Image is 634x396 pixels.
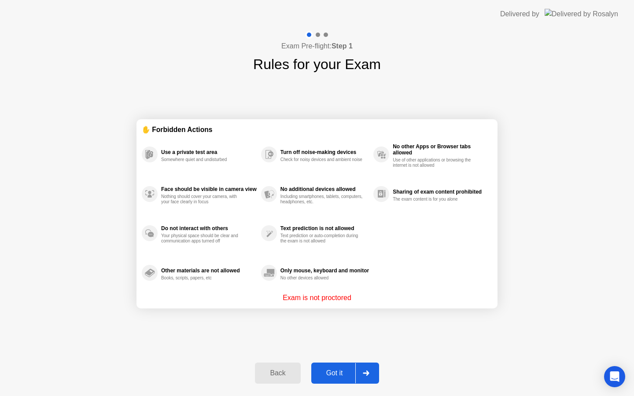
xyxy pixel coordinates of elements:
[280,275,364,281] div: No other devices allowed
[280,186,369,192] div: No additional devices allowed
[332,42,353,50] b: Step 1
[393,189,488,195] div: Sharing of exam content prohibited
[280,194,364,205] div: Including smartphones, tablets, computers, headphones, etc.
[393,158,476,168] div: Use of other applications or browsing the internet is not allowed
[161,194,244,205] div: Nothing should cover your camera, with your face clearly in focus
[161,157,244,162] div: Somewhere quiet and undisturbed
[161,275,244,281] div: Books, scripts, papers, etc
[161,149,257,155] div: Use a private test area
[281,41,353,51] h4: Exam Pre-flight:
[255,363,300,384] button: Back
[311,363,379,384] button: Got it
[161,225,257,231] div: Do not interact with others
[604,366,625,387] div: Open Intercom Messenger
[161,233,244,244] div: Your physical space should be clear and communication apps turned off
[161,186,257,192] div: Face should be visible in camera view
[545,9,618,19] img: Delivered by Rosalyn
[280,225,369,231] div: Text prediction is not allowed
[283,293,351,303] p: Exam is not proctored
[142,125,492,135] div: ✋ Forbidden Actions
[393,197,476,202] div: The exam content is for you alone
[280,268,369,274] div: Only mouse, keyboard and monitor
[253,54,381,75] h1: Rules for your Exam
[280,233,364,244] div: Text prediction or auto-completion during the exam is not allowed
[280,157,364,162] div: Check for noisy devices and ambient noise
[258,369,298,377] div: Back
[314,369,355,377] div: Got it
[161,268,257,274] div: Other materials are not allowed
[393,143,488,156] div: No other Apps or Browser tabs allowed
[280,149,369,155] div: Turn off noise-making devices
[500,9,539,19] div: Delivered by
